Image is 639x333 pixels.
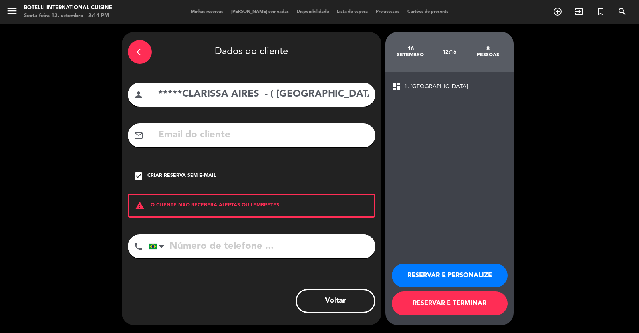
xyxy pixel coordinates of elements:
[296,289,375,313] button: Voltar
[135,47,145,57] i: arrow_back
[596,7,605,16] i: turned_in_not
[157,86,369,103] input: Nome do cliente
[134,171,143,181] i: check_box
[468,46,507,52] div: 8
[147,172,216,180] div: Criar reserva sem e-mail
[391,46,430,52] div: 16
[392,264,508,287] button: RESERVAR E PERSONALIZE
[392,82,401,91] span: dashboard
[403,10,452,14] span: Cartões de presente
[149,234,375,258] input: Número de telefone ...
[468,52,507,58] div: pessoas
[6,5,18,17] i: menu
[133,242,143,251] i: phone
[157,127,369,143] input: Email do cliente
[574,7,584,16] i: exit_to_app
[372,10,403,14] span: Pré-acessos
[391,52,430,58] div: setembro
[227,10,293,14] span: [PERSON_NAME] semeadas
[617,7,627,16] i: search
[128,194,375,218] div: O CLIENTE NÃO RECEBERÁ ALERTAS OU LEMBRETES
[24,12,112,20] div: Sexta-feira 12. setembro - 2:14 PM
[128,38,375,66] div: Dados do cliente
[134,90,143,99] i: person
[333,10,372,14] span: Lista de espera
[404,82,468,91] span: 1. [GEOGRAPHIC_DATA]
[187,10,227,14] span: Minhas reservas
[149,235,167,258] div: Brazil (Brasil): +55
[392,291,508,315] button: RESERVAR E TERMINAR
[293,10,333,14] span: Disponibilidade
[24,4,112,12] div: Botelli International Cuisine
[6,5,18,20] button: menu
[430,38,468,66] div: 12:15
[129,201,151,210] i: warning
[134,131,143,140] i: mail_outline
[553,7,562,16] i: add_circle_outline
